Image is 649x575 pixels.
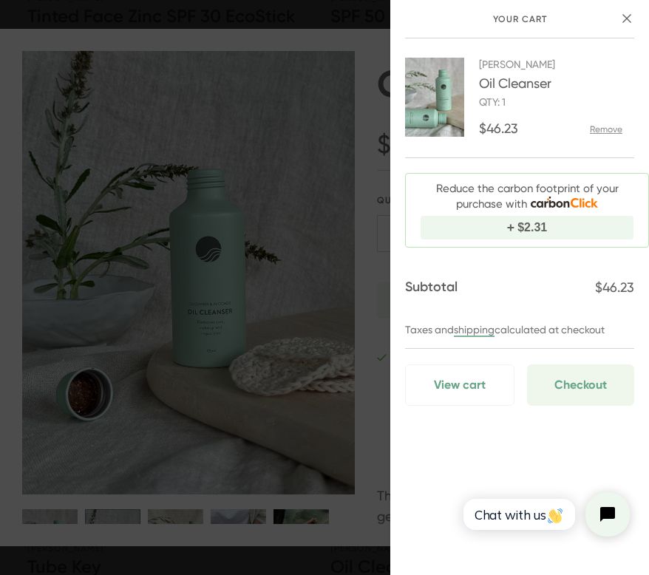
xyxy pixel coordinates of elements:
button: close [617,9,636,28]
a: Oil Cleanser [479,75,551,91]
div: Reduce the carbon footprint of your purchase with [421,181,633,212]
span: $46.23 [595,278,634,296]
a: shipping [454,324,495,336]
span: $2.31 [517,221,547,234]
p: Taxes and calculated at checkout [405,321,634,338]
img: carbonclick [531,197,598,208]
button: Checkout [527,364,634,406]
iframe: Tidio Chat [447,480,642,549]
div: Your cart [418,13,621,26]
span: Subtotal [405,278,458,296]
button: $2.31 [421,216,633,239]
span: Qty: 1 [479,95,627,110]
span: $46.23 [479,119,518,137]
span: Checkout [554,376,607,394]
span: [PERSON_NAME] [479,58,627,72]
button: remove [585,123,627,135]
a: View cart [405,364,514,406]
